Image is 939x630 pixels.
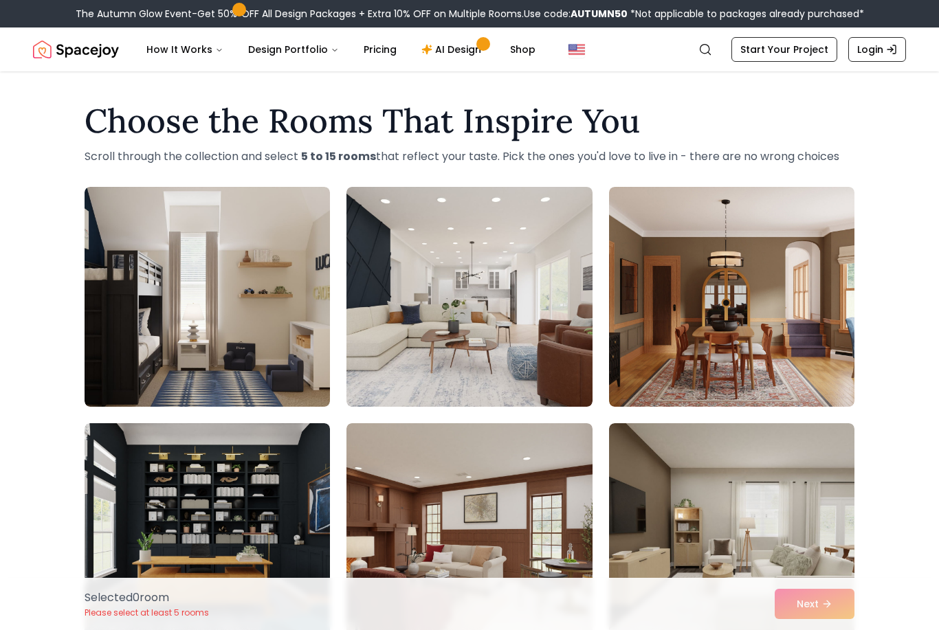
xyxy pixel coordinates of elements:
[568,41,585,58] img: United States
[33,36,119,63] img: Spacejoy Logo
[135,36,234,63] button: How It Works
[628,7,864,21] span: *Not applicable to packages already purchased*
[135,36,546,63] nav: Main
[33,27,906,71] nav: Global
[33,36,119,63] a: Spacejoy
[301,148,376,164] strong: 5 to 15 rooms
[85,187,330,407] img: Room room-1
[499,36,546,63] a: Shop
[353,36,408,63] a: Pricing
[85,607,209,618] p: Please select at least 5 rooms
[848,37,906,62] a: Login
[410,36,496,63] a: AI Design
[85,104,854,137] h1: Choose the Rooms That Inspire You
[237,36,350,63] button: Design Portfolio
[609,187,854,407] img: Room room-3
[76,7,864,21] div: The Autumn Glow Event-Get 50% OFF All Design Packages + Extra 10% OFF on Multiple Rooms.
[85,589,209,606] p: Selected 0 room
[524,7,628,21] span: Use code:
[571,7,628,21] b: AUTUMN50
[85,148,854,165] p: Scroll through the collection and select that reflect your taste. Pick the ones you'd love to liv...
[731,37,837,62] a: Start Your Project
[346,187,592,407] img: Room room-2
